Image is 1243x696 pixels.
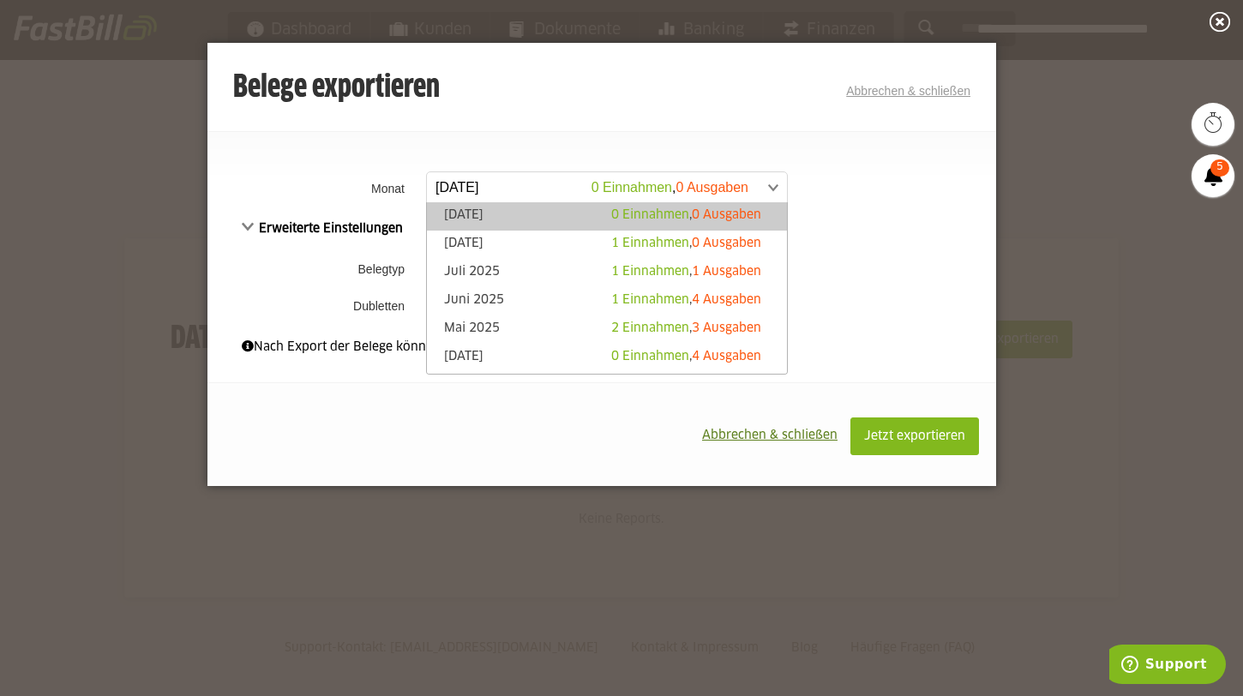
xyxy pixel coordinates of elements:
button: Abbrechen & schließen [689,417,850,453]
th: Belegtyp [207,247,422,291]
a: Juli 2025 [435,263,778,283]
a: 5 [1192,154,1234,197]
div: , [611,348,761,365]
div: Nach Export der Belege können diese nicht mehr bearbeitet werden. [242,338,962,357]
div: , [611,207,761,224]
span: Abbrechen & schließen [702,429,838,441]
span: Erweiterte Einstellungen [242,223,403,235]
a: Mai 2025 [435,320,778,339]
span: 3 Ausgaben [692,322,761,334]
span: 1 Ausgaben [692,266,761,278]
span: 1 Einnahmen [611,237,689,249]
h3: Belege exportieren [233,71,440,105]
th: Dubletten [207,291,422,321]
span: 0 Ausgaben [692,237,761,249]
div: , [611,291,761,309]
span: 4 Ausgaben [692,351,761,363]
span: 0 Einnahmen [611,209,689,221]
span: 1 Einnahmen [611,266,689,278]
button: Jetzt exportieren [850,417,979,455]
a: [DATE] [435,207,778,226]
div: , [611,320,761,337]
span: Jetzt exportieren [864,430,965,442]
a: [DATE] [435,235,778,255]
iframe: Öffnet ein Widget, in dem Sie weitere Informationen finden [1109,645,1226,687]
span: 2 Einnahmen [611,322,689,334]
a: Juni 2025 [435,291,778,311]
div: , [611,235,761,252]
span: 1 Einnahmen [611,294,689,306]
div: , [611,263,761,280]
span: 5 [1210,159,1229,177]
span: 0 Einnahmen [611,351,689,363]
th: Monat [207,166,422,210]
span: 0 Ausgaben [692,209,761,221]
span: 4 Ausgaben [692,294,761,306]
a: [DATE] [435,348,778,368]
a: Abbrechen & schließen [846,84,970,98]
